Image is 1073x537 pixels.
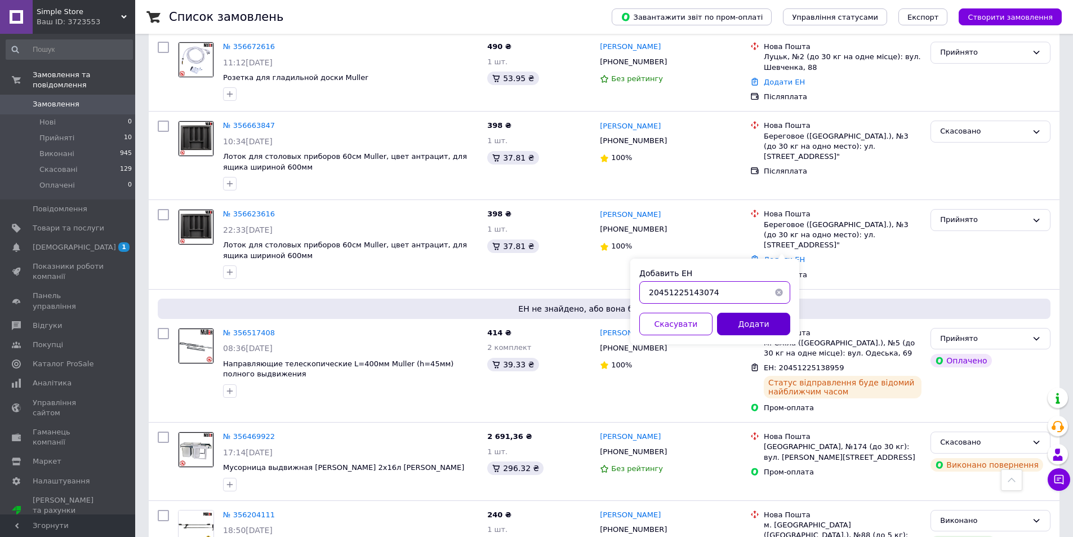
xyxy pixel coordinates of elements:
[223,225,273,234] span: 22:33[DATE]
[487,57,507,66] span: 1 шт.
[223,526,273,535] span: 18:50[DATE]
[764,363,844,372] span: ЕН: 20451225138959
[487,461,544,475] div: 296.32 ₴
[764,467,921,477] div: Пром-оплата
[764,270,921,280] div: Післяплата
[223,152,467,171] a: Лоток для столовых приборов 60см Muller, цвет антрацит, для ящика шириной 600мм
[940,126,1027,137] div: Скасовано
[33,242,116,252] span: [DEMOGRAPHIC_DATA]
[612,8,772,25] button: Завантажити звіт по пром-оплаті
[764,255,805,264] a: Додати ЕН
[39,117,56,127] span: Нові
[598,522,669,537] div: [PHONE_NUMBER]
[179,121,213,156] img: Фото товару
[179,329,213,363] img: Фото товару
[33,204,87,214] span: Повідомлення
[179,210,213,245] img: Фото товару
[764,432,921,442] div: Нова Пошта
[764,131,921,162] div: Береговое ([GEOGRAPHIC_DATA].), №3 (до 30 кг на одно место): ул. [STREET_ADDRESS]"
[639,313,713,335] button: Скасувати
[162,303,1046,314] span: ЕН не знайдено, або вона була видалена
[764,376,921,398] div: Статус відправлення буде відомий найближчим часом
[764,78,805,86] a: Додати ЕН
[223,121,275,130] a: № 356663847
[487,72,538,85] div: 53.95 ₴
[33,70,135,90] span: Замовлення та повідомлення
[179,432,213,467] img: Фото товару
[223,73,368,82] span: Розетка для гладильной доски Muller
[764,510,921,520] div: Нова Пошта
[600,210,661,220] a: [PERSON_NAME]
[128,117,132,127] span: 0
[764,42,921,52] div: Нова Пошта
[39,180,75,190] span: Оплачені
[178,209,214,245] a: Фото товару
[487,511,511,519] span: 240 ₴
[128,180,132,190] span: 0
[768,281,790,304] button: Очистить
[33,340,63,350] span: Покупці
[621,12,763,22] span: Завантажити звіт по пром-оплаті
[611,74,663,83] span: Без рейтингу
[611,464,663,473] span: Без рейтингу
[1048,468,1070,491] button: Чат з покупцем
[223,448,273,457] span: 17:14[DATE]
[940,47,1027,59] div: Прийнято
[223,137,273,146] span: 10:34[DATE]
[120,165,132,175] span: 129
[487,525,507,534] span: 1 шт.
[764,403,921,413] div: Пром-оплата
[898,8,948,25] button: Експорт
[600,42,661,52] a: [PERSON_NAME]
[33,476,90,486] span: Налаштування
[940,437,1027,449] div: Скасовано
[764,338,921,358] div: м. Сміла ([GEOGRAPHIC_DATA].), №5 (до 30 кг на одне місце): вул. Одеська, 69
[764,209,921,219] div: Нова Пошта
[223,463,464,472] span: Мусорница выдвижная [PERSON_NAME] 2х16л [PERSON_NAME]
[487,210,511,218] span: 398 ₴
[6,39,133,60] input: Пошук
[223,42,275,51] a: № 356672616
[39,133,74,143] span: Прийняті
[487,447,507,456] span: 1 шт.
[940,333,1027,345] div: Прийнято
[118,242,130,252] span: 1
[223,58,273,67] span: 11:12[DATE]
[487,343,531,352] span: 2 комплект
[764,328,921,338] div: Нова Пошта
[930,354,991,367] div: Оплачено
[930,458,1043,472] div: Виконано повернення
[33,359,94,369] span: Каталог ProSale
[39,165,78,175] span: Скасовані
[33,495,104,526] span: [PERSON_NAME] та рахунки
[940,214,1027,226] div: Прийнято
[792,13,878,21] span: Управління статусами
[598,341,669,356] div: [PHONE_NUMBER]
[487,432,532,441] span: 2 691,36 ₴
[598,445,669,459] div: [PHONE_NUMBER]
[223,360,453,379] span: Направляющие телескопические L=400мм Muller (h=45мм) полного выдвижения
[124,133,132,143] span: 10
[764,92,921,102] div: Післяплата
[487,136,507,145] span: 1 шт.
[968,13,1053,21] span: Створити замовлення
[37,17,135,27] div: Ваш ID: 3723553
[223,511,275,519] a: № 356204111
[600,121,661,132] a: [PERSON_NAME]
[487,239,538,253] div: 37.81 ₴
[907,13,939,21] span: Експорт
[169,10,283,24] h1: Список замовлень
[598,55,669,69] div: [PHONE_NUMBER]
[487,329,511,337] span: 414 ₴
[639,269,692,278] label: Добавить ЕН
[33,427,104,447] span: Гаманець компанії
[600,510,661,521] a: [PERSON_NAME]
[487,121,511,130] span: 398 ₴
[947,12,1062,21] a: Створити замовлення
[611,153,632,162] span: 100%
[223,210,275,218] a: № 356623616
[178,432,214,468] a: Фото товару
[959,8,1062,25] button: Створити замовлення
[33,99,79,109] span: Замовлення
